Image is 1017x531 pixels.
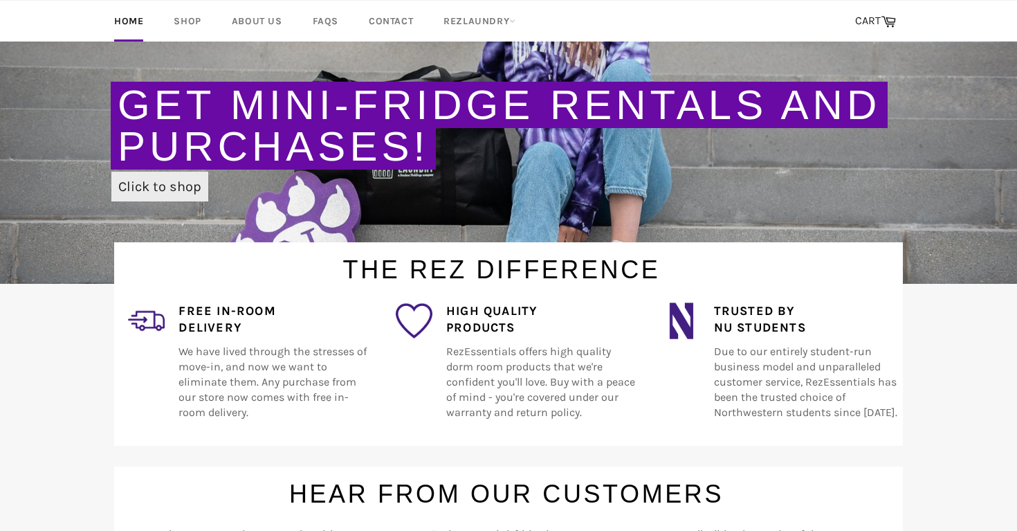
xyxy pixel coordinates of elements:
[430,1,529,42] a: RezLaundry
[100,1,157,42] a: Home
[396,303,432,339] img: favorite_1.png
[663,303,699,339] img: northwestern_wildcats_tiny.png
[432,303,635,436] div: RezEssentials offers high quality dorm room products that we're confident you'll love. Buy with a...
[700,303,903,436] div: Due to our entirely student-run business model and unparalleled customer service, RezEssentials h...
[160,1,214,42] a: Shop
[165,303,367,436] div: We have lived through the stresses of move-in, and now we want to eliminate them. Any purchase fr...
[100,242,903,287] h1: The Rez Difference
[446,303,635,337] h4: High Quality Products
[100,467,903,512] h1: Hear From Our Customers
[178,303,367,337] h4: Free In-Room Delivery
[299,1,352,42] a: FAQs
[218,1,296,42] a: About Us
[355,1,427,42] a: Contact
[714,303,903,337] h4: Trusted by NU Students
[848,7,903,36] a: CART
[128,303,165,339] img: delivery_2.png
[111,172,208,201] a: Click to shop
[118,82,881,170] a: Get Mini-Fridge Rentals and Purchases!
